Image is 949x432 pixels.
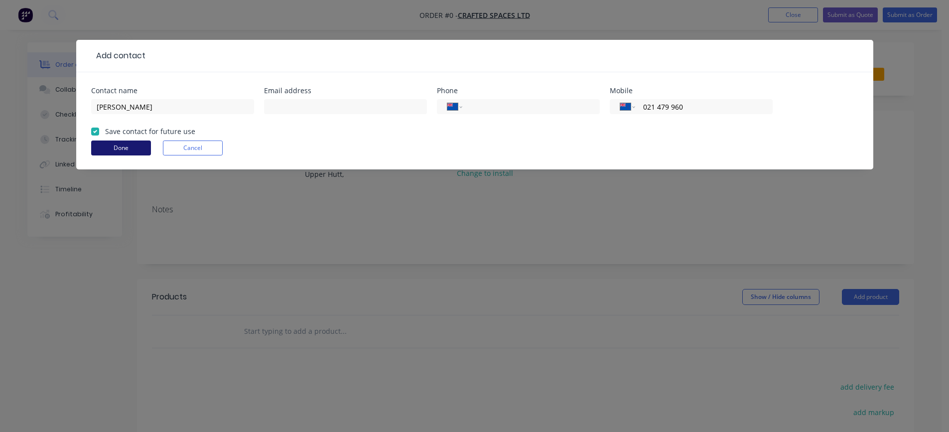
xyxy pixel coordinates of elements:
div: Phone [437,87,600,94]
div: Add contact [91,50,145,62]
label: Save contact for future use [105,126,195,137]
button: Done [91,141,151,155]
div: Mobile [610,87,773,94]
button: Cancel [163,141,223,155]
div: Contact name [91,87,254,94]
div: Email address [264,87,427,94]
